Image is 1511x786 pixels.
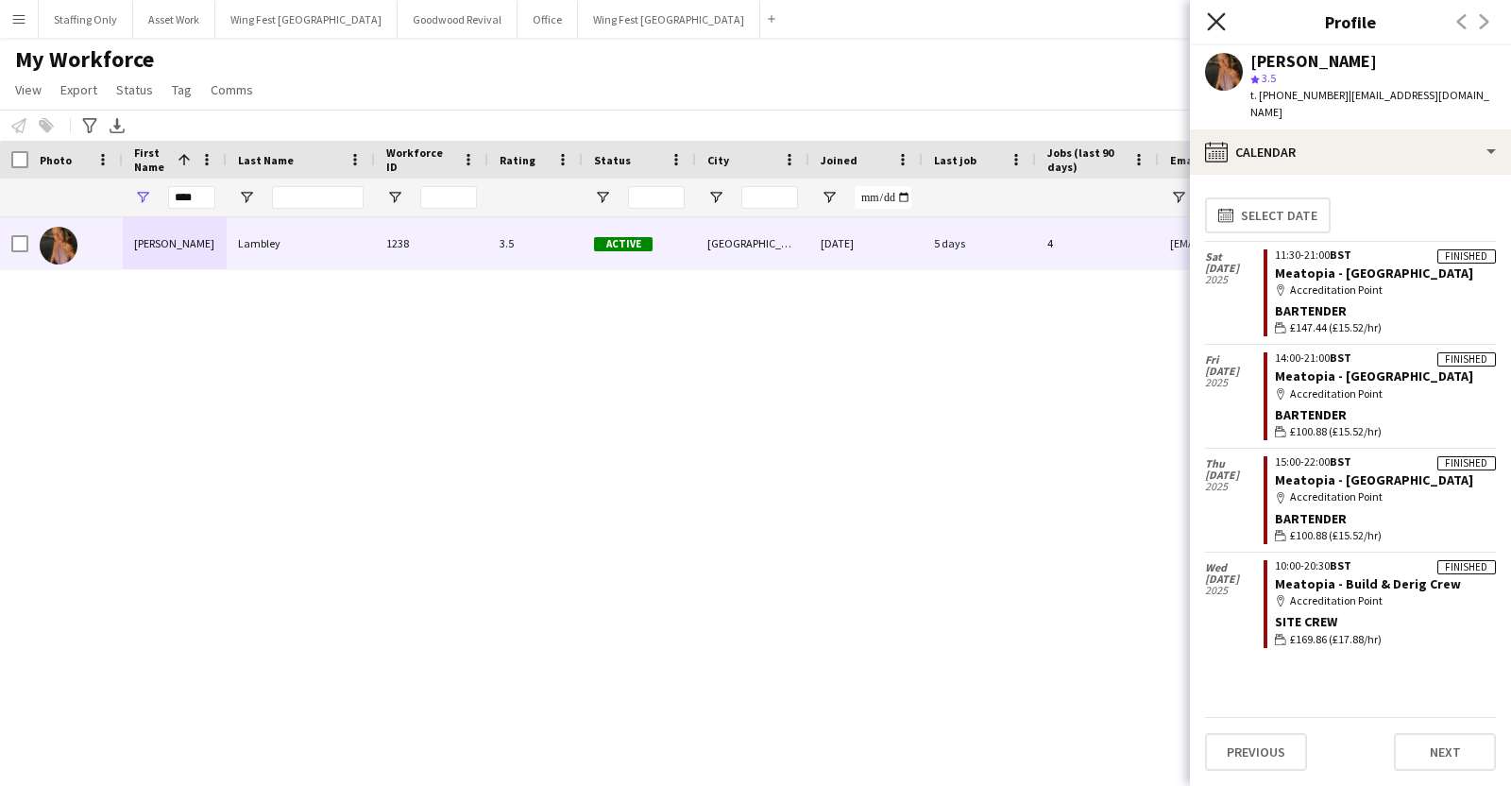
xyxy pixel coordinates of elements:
app-action-btn: Advanced filters [78,114,101,137]
div: Lambley [227,217,375,269]
button: Asset Work [133,1,215,38]
div: Accreditation Point [1275,385,1496,402]
h3: Profile [1190,9,1511,34]
button: Open Filter Menu [821,189,838,206]
span: View [15,81,42,98]
button: Staffing Only [39,1,133,38]
button: Open Filter Menu [707,189,724,206]
span: Fri [1205,354,1264,366]
span: 3.5 [1262,71,1276,85]
span: [DATE] [1205,573,1264,585]
span: £100.88 (£15.52/hr) [1290,423,1382,440]
span: £147.44 (£15.52/hr) [1290,319,1382,336]
span: 2025 [1205,481,1264,492]
div: 3.5 [488,217,583,269]
div: Finished [1437,456,1496,470]
button: Open Filter Menu [1170,189,1187,206]
a: Meatopia - [GEOGRAPHIC_DATA] [1275,265,1473,282]
span: 2025 [1205,585,1264,596]
div: Finished [1437,249,1496,264]
div: Accreditation Point [1275,282,1496,299]
span: Export [60,81,97,98]
div: Accreditation Point [1275,488,1496,505]
input: City Filter Input [741,186,798,209]
div: [PERSON_NAME] [123,217,227,269]
span: Tag [172,81,192,98]
span: [DATE] [1205,366,1264,377]
button: Wing Fest [GEOGRAPHIC_DATA] [215,1,398,38]
button: Open Filter Menu [238,189,255,206]
a: Meatopia - [GEOGRAPHIC_DATA] [1275,367,1473,384]
span: BST [1330,454,1351,469]
span: [DATE] [1205,470,1264,481]
div: Bartender [1275,406,1496,423]
span: BST [1330,558,1351,572]
a: Status [109,77,161,102]
div: 1238 [375,217,488,269]
button: Previous [1205,733,1307,771]
a: Meatopia - Build & Derig Crew [1275,575,1461,592]
div: 10:00-20:30 [1275,560,1496,572]
div: 11:30-21:00 [1275,249,1496,261]
span: BST [1330,248,1351,262]
div: Calendar [1190,129,1511,175]
app-action-btn: Export XLSX [106,114,128,137]
div: Bartender [1275,302,1496,319]
button: Next [1394,733,1496,771]
a: Meatopia - [GEOGRAPHIC_DATA] [1275,471,1473,488]
div: [PERSON_NAME] [1250,53,1377,70]
span: Wed [1205,562,1264,573]
a: Tag [164,77,199,102]
span: Comms [211,81,253,98]
div: Finished [1437,560,1496,574]
input: Joined Filter Input [855,186,911,209]
button: Office [518,1,578,38]
div: Accreditation Point [1275,592,1496,609]
span: Photo [40,153,72,167]
span: £169.86 (£17.88/hr) [1290,631,1382,648]
span: Thu [1205,458,1264,470]
span: Workforce ID [386,145,454,174]
div: 5 days [923,217,1036,269]
span: 2025 [1205,274,1264,285]
span: t. [PHONE_NUMBER] [1250,88,1349,102]
a: View [8,77,49,102]
span: 2025 [1205,377,1264,388]
div: 15:00-22:00 [1275,456,1496,468]
span: £100.88 (£15.52/hr) [1290,527,1382,544]
div: [DATE] [809,217,923,269]
input: Last Name Filter Input [272,186,364,209]
button: Open Filter Menu [134,189,151,206]
span: [DATE] [1205,263,1264,274]
img: Mimi Lambley [40,227,77,265]
span: Status [594,153,631,167]
div: Finished [1437,352,1496,367]
div: [EMAIL_ADDRESS][DOMAIN_NAME] [1159,217,1282,269]
a: Export [53,77,105,102]
div: 4 [1036,217,1159,269]
input: Status Filter Input [628,186,685,209]
div: Bartender [1275,510,1496,527]
span: Jobs (last 90 days) [1047,145,1125,174]
button: Select date [1205,197,1331,233]
span: Active [594,237,653,251]
div: Site Crew [1275,613,1496,630]
div: 14:00-21:00 [1275,352,1496,364]
span: City [707,153,729,167]
button: Wing Fest [GEOGRAPHIC_DATA] [578,1,760,38]
span: Last Name [238,153,294,167]
span: | [EMAIL_ADDRESS][DOMAIN_NAME] [1250,88,1489,119]
span: Joined [821,153,857,167]
input: First Name Filter Input [168,186,215,209]
button: Goodwood Revival [398,1,518,38]
button: Open Filter Menu [594,189,611,206]
span: Rating [500,153,535,167]
button: Open Filter Menu [386,189,403,206]
span: First Name [134,145,170,174]
span: Sat [1205,251,1264,263]
span: Email [1170,153,1200,167]
input: Workforce ID Filter Input [420,186,477,209]
span: BST [1330,350,1351,365]
span: Status [116,81,153,98]
span: My Workforce [15,45,154,74]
